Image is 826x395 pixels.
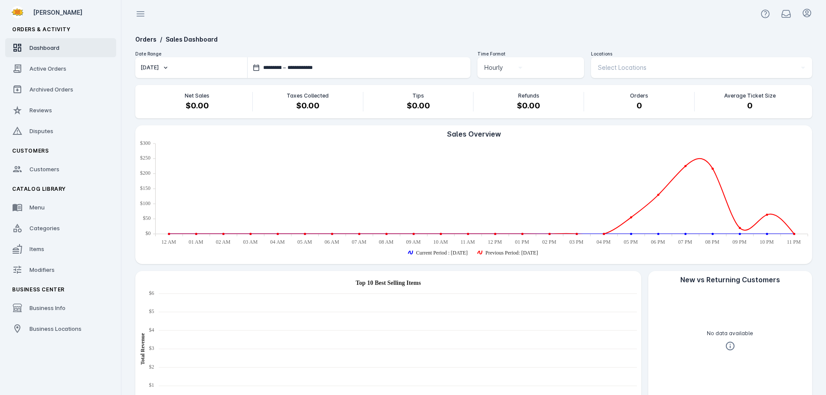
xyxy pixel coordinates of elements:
text: Top 10 Best Selling Items [356,280,421,286]
a: Dashboard [5,38,116,57]
div: [PERSON_NAME] [33,8,113,17]
a: Disputes [5,121,116,140]
span: Items [29,245,44,252]
div: [DATE] [140,64,159,72]
text: 04 AM [270,239,285,245]
ellipse: Thu Sep 18 2025 22:00:00 GMT-0500 (Central Daylight Time): 0, Current Period : Sep 18 [766,233,767,235]
a: Active Orders [5,59,116,78]
ellipse: Thu Sep 18 2025 15:00:00 GMT-0500 (Central Daylight Time): 0, Previous Period: Sep 11 [576,233,578,235]
span: Dashboard [29,44,59,51]
text: $3 [149,345,154,351]
span: Orders & Activity [12,26,70,33]
a: Archived Orders [5,80,116,99]
g: Previous Period: Sep 11 series is showing, press enter to hide the Previous Period: Sep 11 series [478,250,538,256]
p: Taxes Collected [287,92,329,100]
a: Reviews [5,101,116,120]
text: 05 PM [624,239,638,245]
text: 08 AM [379,239,394,245]
text: $250 [140,155,150,161]
h4: $0.00 [407,100,430,111]
span: Business Center [12,286,65,293]
ellipse: Thu Sep 18 2025 00:00:00 GMT-0500 (Central Daylight Time): 0, Previous Period: Sep 11 [168,233,170,235]
ellipse: Thu Sep 18 2025 03:00:00 GMT-0500 (Central Daylight Time): 0, Previous Period: Sep 11 [250,233,251,235]
div: Time Format [477,51,584,57]
div: Locations [591,51,812,57]
span: – [283,64,286,72]
text: 05 AM [297,239,312,245]
text: 06 PM [651,239,665,245]
ellipse: Thu Sep 18 2025 16:00:00 GMT-0500 (Central Daylight Time): 0, Previous Period: Sep 11 [603,233,604,235]
text: 09 AM [406,239,421,245]
span: Disputes [29,127,53,134]
ellipse: Thu Sep 18 2025 04:00:00 GMT-0500 (Central Daylight Time): 0, Previous Period: Sep 11 [277,233,278,235]
ellipse: Thu Sep 18 2025 07:00:00 GMT-0500 (Central Daylight Time): 0, Previous Period: Sep 11 [359,233,360,235]
ellipse: Thu Sep 18 2025 17:00:00 GMT-0500 (Central Daylight Time): 0, Current Period : Sep 18 [630,233,632,235]
text: 03 AM [243,239,258,245]
span: Customers [12,147,49,154]
ellipse: Thu Sep 18 2025 11:00:00 GMT-0500 (Central Daylight Time): 0, Previous Period: Sep 11 [467,233,469,235]
a: Sales Dashboard [166,36,218,43]
text: $4 [149,327,154,333]
h4: $0.00 [186,100,209,111]
text: $1 [149,382,154,388]
ellipse: Thu Sep 18 2025 05:00:00 GMT-0500 (Central Daylight Time): 0, Previous Period: Sep 11 [304,233,306,235]
text: 11 AM [460,239,475,245]
ellipse: Thu Sep 18 2025 21:00:00 GMT-0500 (Central Daylight Time): 0, Current Period : Sep 18 [739,233,741,235]
p: Orders [630,92,648,100]
text: 10 AM [433,239,448,245]
text: 04 PM [597,239,611,245]
ellipse: Thu Sep 18 2025 12:00:00 GMT-0500 (Central Daylight Time): 0, Previous Period: Sep 11 [495,233,496,235]
text: $100 [140,200,150,206]
text: $0 [146,230,151,236]
ellipse: Thu Sep 18 2025 06:00:00 GMT-0500 (Central Daylight Time): 0, Previous Period: Sep 11 [331,233,333,235]
h4: 0 [637,100,642,111]
text: 10 PM [760,239,774,245]
text: 01 AM [189,239,203,245]
p: Tips [412,92,424,100]
h4: $0.00 [296,100,320,111]
span: No data available [707,330,753,337]
text: $200 [140,170,150,176]
text: 08 PM [705,239,720,245]
ellipse: Thu Sep 18 2025 18:00:00 GMT-0500 (Central Daylight Time): 129.73, Previous Period: Sep 11 [658,194,659,196]
span: Active Orders [29,65,66,72]
span: Catalog Library [12,186,66,192]
ellipse: Thu Sep 18 2025 21:00:00 GMT-0500 (Central Daylight Time): 19.68, Previous Period: Sep 11 [739,227,741,229]
text: 03 PM [569,239,584,245]
ellipse: Thu Sep 18 2025 19:00:00 GMT-0500 (Central Daylight Time): 0, Current Period : Sep 18 [685,233,686,235]
span: Modifiers [29,266,55,273]
text: Previous Period: [DATE] [486,250,538,256]
button: [DATE] [135,57,247,78]
text: Total Revenue [140,333,146,365]
a: Customers [5,160,116,179]
a: Menu [5,198,116,217]
a: Orders [135,36,157,43]
ellipse: Thu Sep 18 2025 23:00:00 GMT-0500 (Central Daylight Time): 0, Previous Period: Sep 11 [793,233,795,235]
h4: $0.00 [517,100,540,111]
text: $50 [143,215,151,221]
text: 07 PM [678,239,692,245]
ellipse: Thu Sep 18 2025 19:00:00 GMT-0500 (Central Daylight Time): 225.32, Previous Period: Sep 11 [685,165,686,166]
a: Modifiers [5,260,116,279]
text: 07 AM [352,239,366,245]
text: $2 [149,364,154,370]
ellipse: Thu Sep 18 2025 10:00:00 GMT-0500 (Central Daylight Time): 0, Previous Period: Sep 11 [440,233,441,235]
ellipse: Thu Sep 18 2025 13:00:00 GMT-0500 (Central Daylight Time): 0, Previous Period: Sep 11 [522,233,523,235]
text: 12 AM [161,239,176,245]
g: Current Period : Sep 18 series is showing, press enter to hide the Current Period : Sep 18 series [408,250,468,256]
span: Business Info [29,304,65,311]
ellipse: Thu Sep 18 2025 18:00:00 GMT-0500 (Central Daylight Time): 0, Current Period : Sep 18 [658,233,659,235]
text: $150 [140,185,150,191]
ellipse: Thu Sep 18 2025 09:00:00 GMT-0500 (Central Daylight Time): 0, Previous Period: Sep 11 [413,233,415,235]
text: 11 PM [787,239,801,245]
text: $5 [149,308,154,314]
p: Refunds [518,92,539,100]
text: $6 [149,290,154,296]
span: Customers [29,166,59,173]
ellipse: Thu Sep 18 2025 02:00:00 GMT-0500 (Central Daylight Time): 0, Previous Period: Sep 11 [223,233,224,235]
ellipse: Thu Sep 18 2025 14:00:00 GMT-0500 (Central Daylight Time): 0, Previous Period: Sep 11 [549,233,550,235]
ellipse: Thu Sep 18 2025 22:00:00 GMT-0500 (Central Daylight Time): 63.8, Previous Period: Sep 11 [766,214,767,215]
a: Items [5,239,116,258]
ellipse: Thu Sep 18 2025 01:00:00 GMT-0500 (Central Daylight Time): 0, Previous Period: Sep 11 [196,233,197,235]
text: 02 AM [216,239,231,245]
